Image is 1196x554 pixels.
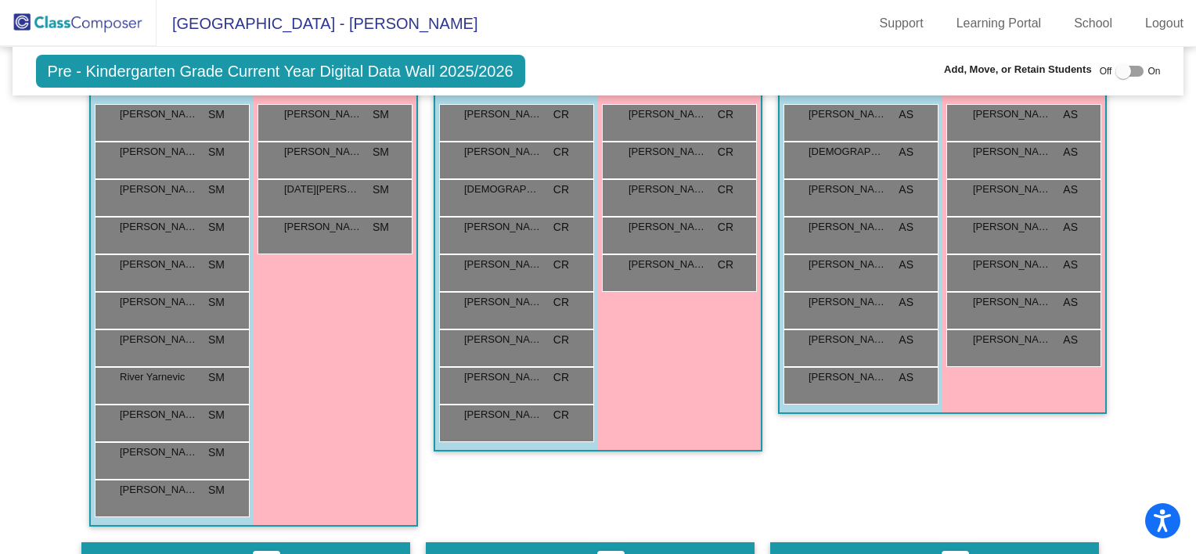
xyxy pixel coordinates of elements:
[973,106,1051,122] span: [PERSON_NAME]
[899,294,913,311] span: AS
[208,219,225,236] span: SM
[809,219,887,235] span: [PERSON_NAME]
[284,144,362,160] span: [PERSON_NAME]
[36,55,525,88] span: Pre - Kindergarten Grade Current Year Digital Data Wall 2025/2026
[944,62,1092,77] span: Add, Move, or Retain Students
[120,482,198,498] span: [PERSON_NAME]
[1063,219,1078,236] span: AS
[899,369,913,386] span: AS
[208,144,225,160] span: SM
[464,294,542,310] span: [PERSON_NAME]
[120,407,198,423] span: [PERSON_NAME]
[464,144,542,160] span: [PERSON_NAME]
[809,332,887,347] span: [PERSON_NAME]
[809,182,887,197] span: [PERSON_NAME]
[464,219,542,235] span: [PERSON_NAME]
[718,257,733,273] span: CR
[208,257,225,273] span: SM
[973,294,1051,310] span: [PERSON_NAME]
[120,332,198,347] span: [PERSON_NAME]
[973,257,1051,272] span: [PERSON_NAME]
[464,106,542,122] span: [PERSON_NAME]
[899,257,913,273] span: AS
[120,219,198,235] span: [PERSON_NAME]
[1063,144,1078,160] span: AS
[867,11,936,36] a: Support
[1063,257,1078,273] span: AS
[809,106,887,122] span: [PERSON_NAME]
[1063,182,1078,198] span: AS
[208,182,225,198] span: SM
[1063,332,1078,348] span: AS
[464,182,542,197] span: [DEMOGRAPHIC_DATA][PERSON_NAME]
[553,182,569,198] span: CR
[120,444,198,460] span: [PERSON_NAME]
[120,369,198,385] span: River Yarnevic
[1063,106,1078,123] span: AS
[464,332,542,347] span: [PERSON_NAME]
[120,182,198,197] span: [PERSON_NAME]
[553,144,569,160] span: CR
[208,106,225,123] span: SM
[809,257,887,272] span: [PERSON_NAME]
[1063,294,1078,311] span: AS
[208,407,225,423] span: SM
[553,294,569,311] span: CR
[809,294,887,310] span: [PERSON_NAME]
[208,444,225,461] span: SM
[208,482,225,498] span: SM
[944,11,1054,36] a: Learning Portal
[553,369,569,386] span: CR
[553,257,569,273] span: CR
[120,257,198,272] span: [PERSON_NAME]
[208,332,225,348] span: SM
[120,106,198,122] span: [PERSON_NAME]
[284,182,362,197] span: [DATE][PERSON_NAME]
[973,219,1051,235] span: [PERSON_NAME]
[553,219,569,236] span: CR
[1133,11,1196,36] a: Logout
[120,144,198,160] span: [PERSON_NAME]
[373,182,389,198] span: SM
[629,144,707,160] span: [PERSON_NAME]
[1100,64,1112,78] span: Off
[899,182,913,198] span: AS
[1147,64,1160,78] span: On
[973,144,1051,160] span: [PERSON_NAME]
[464,407,542,423] span: [PERSON_NAME]
[629,182,707,197] span: [PERSON_NAME]
[629,106,707,122] span: [PERSON_NAME]
[899,144,913,160] span: AS
[208,294,225,311] span: SM
[809,369,887,385] span: [PERSON_NAME]
[899,106,913,123] span: AS
[284,219,362,235] span: [PERSON_NAME]
[553,106,569,123] span: CR
[718,106,733,123] span: CR
[464,257,542,272] span: [PERSON_NAME]
[718,219,733,236] span: CR
[718,144,733,160] span: CR
[373,144,389,160] span: SM
[120,294,198,310] span: [PERSON_NAME]
[553,332,569,348] span: CR
[373,106,389,123] span: SM
[973,182,1051,197] span: [PERSON_NAME]
[809,144,887,160] span: [DEMOGRAPHIC_DATA] [PERSON_NAME]
[553,407,569,423] span: CR
[1061,11,1125,36] a: School
[629,257,707,272] span: [PERSON_NAME] [PERSON_NAME]
[464,369,542,385] span: [PERSON_NAME]
[157,11,477,36] span: [GEOGRAPHIC_DATA] - [PERSON_NAME]
[973,332,1051,347] span: [PERSON_NAME]
[208,369,225,386] span: SM
[718,182,733,198] span: CR
[629,219,707,235] span: [PERSON_NAME]
[899,219,913,236] span: AS
[373,219,389,236] span: SM
[899,332,913,348] span: AS
[284,106,362,122] span: [PERSON_NAME]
